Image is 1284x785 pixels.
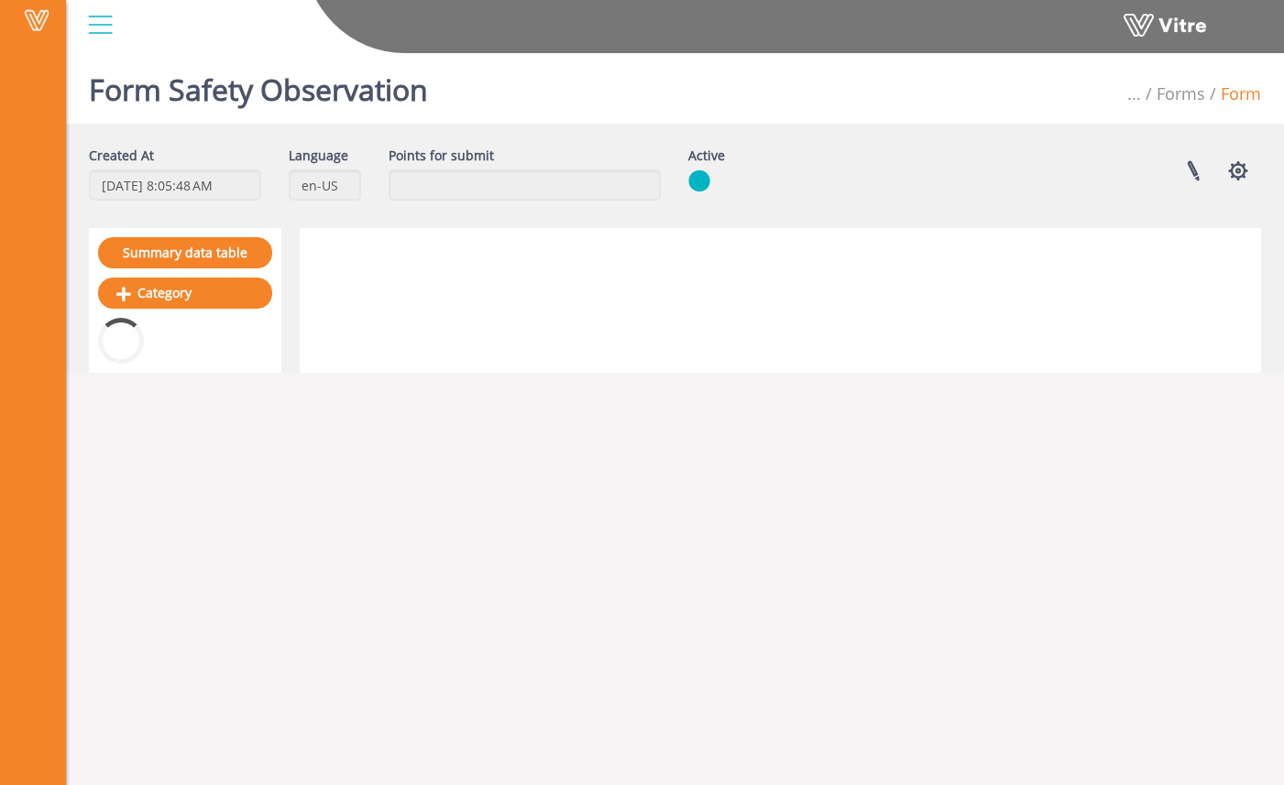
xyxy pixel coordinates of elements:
[89,147,154,165] label: Created At
[289,147,348,165] label: Language
[1157,82,1205,104] a: Forms
[98,237,272,268] a: Summary data table
[1127,82,1141,104] span: ...
[1205,82,1261,106] li: Form
[389,147,494,165] label: Points for submit
[89,46,428,124] h1: Form Safety Observation
[688,169,710,192] img: yes
[98,278,272,309] a: Category
[688,147,725,165] label: Active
